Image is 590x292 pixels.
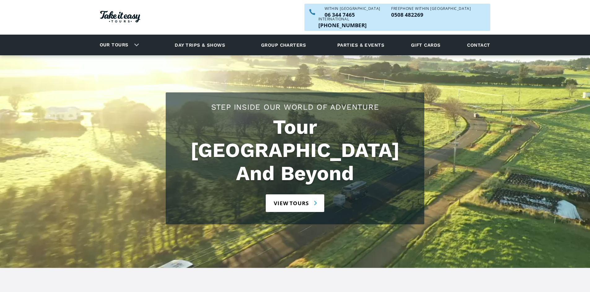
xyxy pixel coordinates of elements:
[391,12,471,17] p: 0508 482269
[92,36,144,53] div: Our tours
[325,12,380,17] a: Call us within NZ on 063447465
[391,7,471,11] div: Freephone WITHIN [GEOGRAPHIC_DATA]
[266,194,324,212] a: View tours
[167,36,233,53] a: Day trips & shows
[408,36,444,53] a: Gift cards
[391,12,471,17] a: Call us freephone within NZ on 0508482269
[318,23,367,28] p: [PHONE_NUMBER]
[325,12,380,17] p: 06 344 7465
[172,116,418,185] h1: Tour [GEOGRAPHIC_DATA] And Beyond
[172,102,418,112] h2: Step Inside Our World Of Adventure
[334,36,387,53] a: Parties & events
[318,23,367,28] a: Call us outside of NZ on +6463447465
[464,36,493,53] a: Contact
[100,8,140,27] a: Homepage
[325,7,380,11] div: WITHIN [GEOGRAPHIC_DATA]
[100,11,140,23] img: Take it easy Tours logo
[253,36,314,53] a: Group charters
[318,17,367,21] div: International
[95,38,133,52] a: Our tours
